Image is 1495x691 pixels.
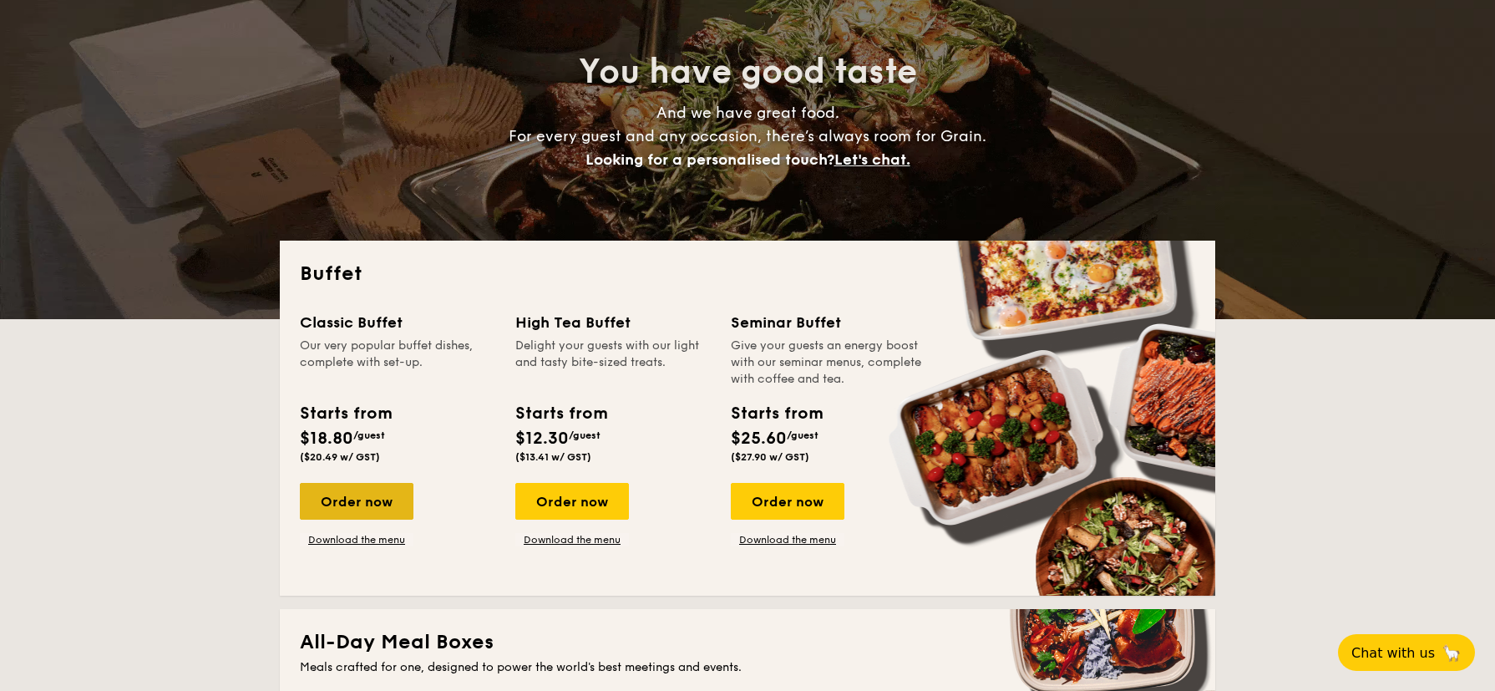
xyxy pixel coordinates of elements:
[509,104,986,169] span: And we have great food. For every guest and any occasion, there’s always room for Grain.
[300,451,380,463] span: ($20.49 w/ GST)
[731,533,844,546] a: Download the menu
[300,429,353,449] span: $18.80
[1338,634,1475,671] button: Chat with us🦙
[300,261,1195,287] h2: Buffet
[300,401,391,426] div: Starts from
[834,150,910,169] span: Let's chat.
[300,483,413,520] div: Order now
[353,429,385,441] span: /guest
[731,483,844,520] div: Order now
[515,533,629,546] a: Download the menu
[731,429,787,449] span: $25.60
[787,429,818,441] span: /guest
[300,533,413,546] a: Download the menu
[579,52,917,92] span: You have good taste
[731,338,926,388] div: Give your guests an energy boost with our seminar menus, complete with coffee and tea.
[731,311,926,334] div: Seminar Buffet
[515,401,606,426] div: Starts from
[515,451,591,463] span: ($13.41 w/ GST)
[569,429,601,441] span: /guest
[300,659,1195,676] div: Meals crafted for one, designed to power the world's best meetings and events.
[300,629,1195,656] h2: All-Day Meal Boxes
[515,338,711,388] div: Delight your guests with our light and tasty bite-sized treats.
[585,150,834,169] span: Looking for a personalised touch?
[515,483,629,520] div: Order now
[731,401,822,426] div: Starts from
[515,311,711,334] div: High Tea Buffet
[1351,645,1435,661] span: Chat with us
[731,451,809,463] span: ($27.90 w/ GST)
[1442,643,1462,663] span: 🦙
[300,338,495,388] div: Our very popular buffet dishes, complete with set-up.
[300,311,495,334] div: Classic Buffet
[515,429,569,449] span: $12.30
